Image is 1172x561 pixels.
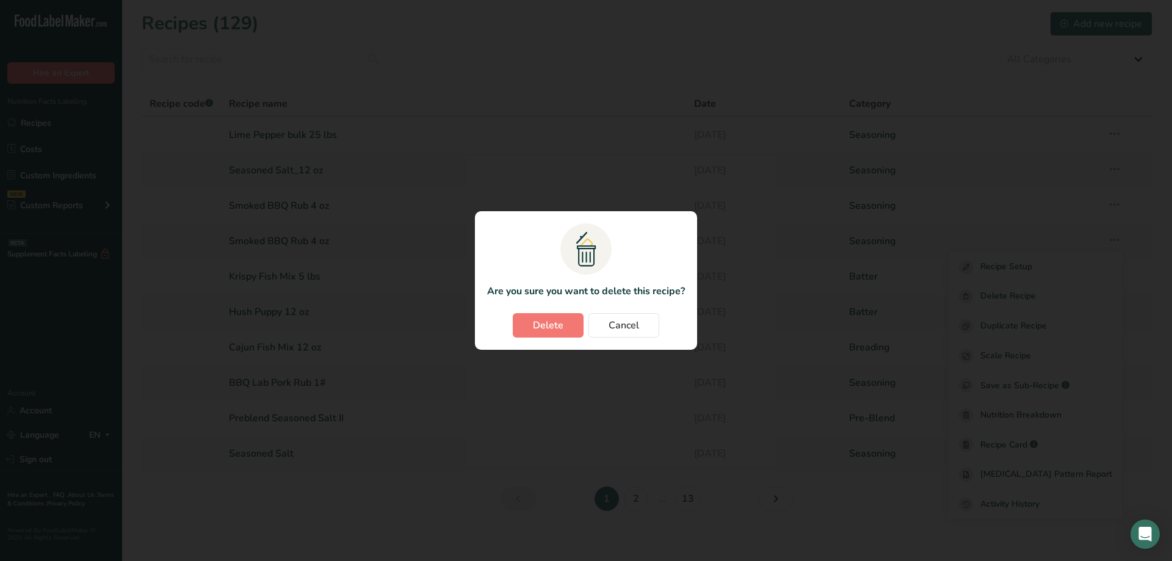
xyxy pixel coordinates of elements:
p: Are you sure you want to delete this recipe? [487,284,685,299]
div: Open Intercom Messenger [1130,519,1160,549]
span: Cancel [609,318,639,333]
button: Cancel [588,313,659,338]
button: Delete [513,313,584,338]
span: Delete [533,318,563,333]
